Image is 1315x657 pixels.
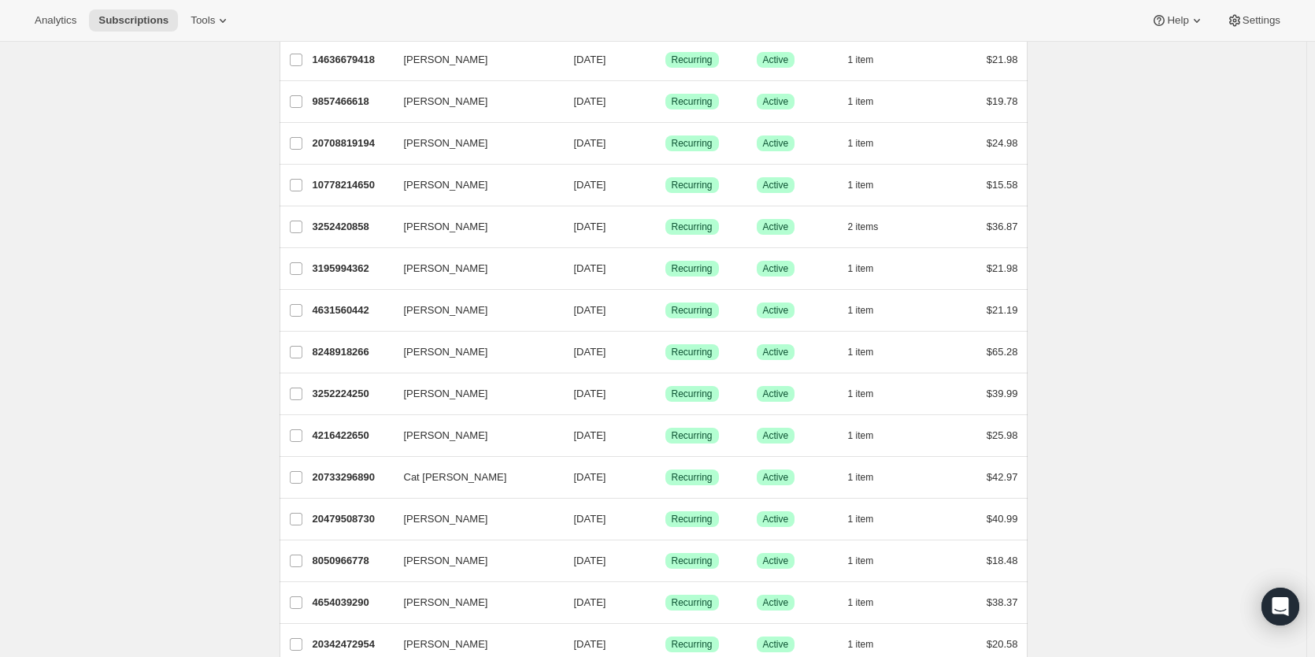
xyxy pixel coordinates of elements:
[1261,588,1299,625] div: Open Intercom Messenger
[313,177,391,193] p: 10778214650
[672,221,713,233] span: Recurring
[763,54,789,66] span: Active
[574,221,606,232] span: [DATE]
[672,596,713,609] span: Recurring
[848,137,874,150] span: 1 item
[987,346,1018,358] span: $65.28
[574,638,606,650] span: [DATE]
[848,555,874,567] span: 1 item
[848,258,891,280] button: 1 item
[848,592,891,614] button: 1 item
[404,261,488,277] span: [PERSON_NAME]
[394,89,552,114] button: [PERSON_NAME]
[848,550,891,572] button: 1 item
[987,179,1018,191] span: $15.58
[763,95,789,108] span: Active
[313,341,1018,363] div: 8248918266[PERSON_NAME][DATE]SuccessRecurringSuccessActive1 item$65.28
[848,429,874,442] span: 1 item
[404,52,488,68] span: [PERSON_NAME]
[848,179,874,191] span: 1 item
[313,428,391,444] p: 4216422650
[313,94,391,109] p: 9857466618
[763,471,789,484] span: Active
[848,54,874,66] span: 1 item
[574,179,606,191] span: [DATE]
[763,555,789,567] span: Active
[313,49,1018,71] div: 14636679418[PERSON_NAME][DATE]SuccessRecurringSuccessActive1 item$21.98
[404,553,488,569] span: [PERSON_NAME]
[763,346,789,358] span: Active
[763,429,789,442] span: Active
[574,137,606,149] span: [DATE]
[394,465,552,490] button: Cat [PERSON_NAME]
[987,95,1018,107] span: $19.78
[848,508,891,530] button: 1 item
[394,632,552,657] button: [PERSON_NAME]
[313,466,1018,488] div: 20733296890Cat [PERSON_NAME][DATE]SuccessRecurringSuccessActive1 item$42.97
[574,471,606,483] span: [DATE]
[763,304,789,317] span: Active
[313,135,391,151] p: 20708819194
[848,299,891,321] button: 1 item
[404,344,488,360] span: [PERSON_NAME]
[313,425,1018,447] div: 4216422650[PERSON_NAME][DATE]SuccessRecurringSuccessActive1 item$25.98
[313,508,1018,530] div: 20479508730[PERSON_NAME][DATE]SuccessRecurringSuccessActive1 item$40.99
[987,137,1018,149] span: $24.98
[848,49,891,71] button: 1 item
[763,262,789,275] span: Active
[89,9,178,32] button: Subscriptions
[313,592,1018,614] div: 4654039290[PERSON_NAME][DATE]SuccessRecurringSuccessActive1 item$38.37
[848,91,891,113] button: 1 item
[672,54,713,66] span: Recurring
[848,95,874,108] span: 1 item
[987,388,1018,399] span: $39.99
[672,513,713,525] span: Recurring
[574,304,606,316] span: [DATE]
[672,429,713,442] span: Recurring
[848,304,874,317] span: 1 item
[394,298,552,323] button: [PERSON_NAME]
[313,344,391,360] p: 8248918266
[404,177,488,193] span: [PERSON_NAME]
[394,548,552,573] button: [PERSON_NAME]
[35,14,76,27] span: Analytics
[574,54,606,65] span: [DATE]
[313,219,391,235] p: 3252420858
[574,262,606,274] span: [DATE]
[848,221,879,233] span: 2 items
[848,596,874,609] span: 1 item
[763,388,789,400] span: Active
[763,179,789,191] span: Active
[313,470,391,485] p: 20733296890
[394,423,552,448] button: [PERSON_NAME]
[313,91,1018,113] div: 9857466618[PERSON_NAME][DATE]SuccessRecurringSuccessActive1 item$19.78
[394,256,552,281] button: [PERSON_NAME]
[848,216,896,238] button: 2 items
[313,553,391,569] p: 8050966778
[404,470,507,485] span: Cat [PERSON_NAME]
[987,638,1018,650] span: $20.58
[394,507,552,532] button: [PERSON_NAME]
[763,638,789,651] span: Active
[848,466,891,488] button: 1 item
[394,214,552,239] button: [PERSON_NAME]
[404,94,488,109] span: [PERSON_NAME]
[574,388,606,399] span: [DATE]
[763,221,789,233] span: Active
[394,340,552,365] button: [PERSON_NAME]
[313,633,1018,655] div: 20342472954[PERSON_NAME][DATE]SuccessRecurringSuccessActive1 item$20.58
[1167,14,1188,27] span: Help
[987,429,1018,441] span: $25.98
[987,555,1018,566] span: $18.48
[404,428,488,444] span: [PERSON_NAME]
[313,637,391,652] p: 20342472954
[848,174,891,196] button: 1 item
[404,637,488,652] span: [PERSON_NAME]
[1142,9,1213,32] button: Help
[313,511,391,527] p: 20479508730
[672,95,713,108] span: Recurring
[313,258,1018,280] div: 3195994362[PERSON_NAME][DATE]SuccessRecurringSuccessActive1 item$21.98
[574,429,606,441] span: [DATE]
[672,555,713,567] span: Recurring
[394,173,552,198] button: [PERSON_NAME]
